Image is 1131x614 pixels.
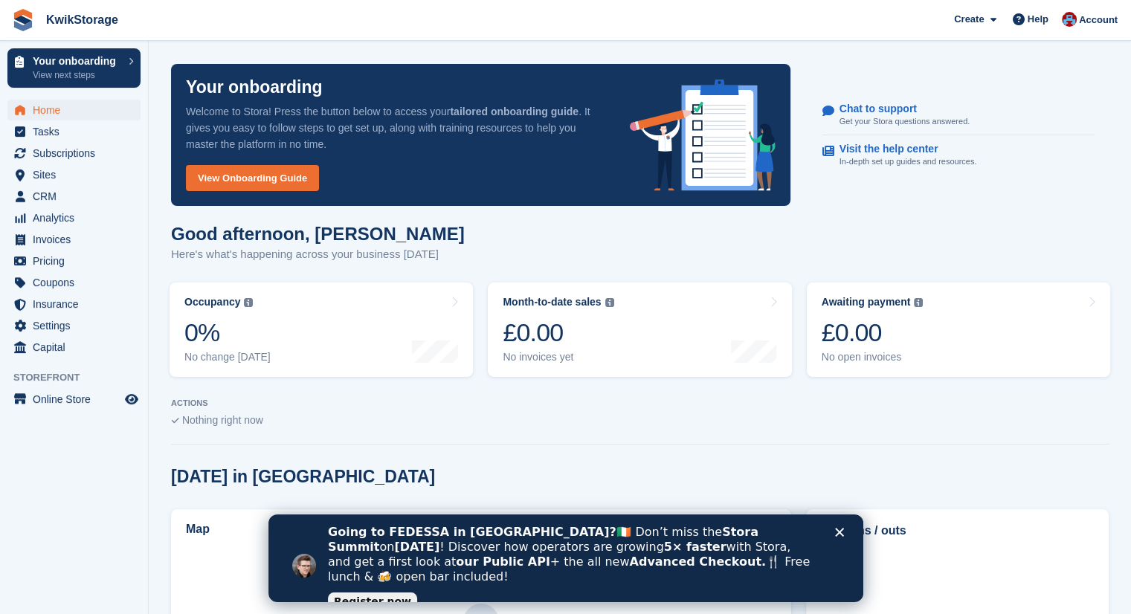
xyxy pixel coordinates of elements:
[13,370,148,385] span: Storefront
[40,7,124,32] a: KwikStorage
[820,522,1095,540] h2: Move ins / outs
[7,143,141,164] a: menu
[822,95,1095,136] a: Chat to support Get your Stora questions answered.
[954,12,984,27] span: Create
[605,298,614,307] img: icon-info-grey-7440780725fd019a000dd9b08b2336e03edf1995a4989e88bcd33f0948082b44.svg
[7,48,141,88] a: Your onboarding View next steps
[7,207,141,228] a: menu
[503,317,613,348] div: £0.00
[170,282,473,377] a: Occupancy 0% No change [DATE]
[184,296,240,308] div: Occupancy
[7,186,141,207] a: menu
[1062,12,1077,27] img: Georgie Harkus-Hodgson
[7,337,141,358] a: menu
[1028,12,1048,27] span: Help
[33,143,122,164] span: Subscriptions
[33,68,121,82] p: View next steps
[914,298,923,307] img: icon-info-grey-7440780725fd019a000dd9b08b2336e03edf1995a4989e88bcd33f0948082b44.svg
[630,80,776,191] img: onboarding-info-6c161a55d2c0e0a8cae90662b2fe09162a5109e8cc188191df67fb4f79e88e88.svg
[12,9,34,31] img: stora-icon-8386f47178a22dfd0bd8f6a31ec36ba5ce8667c1dd55bd0f319d3a0aa187defe.svg
[184,317,271,348] div: 0%
[171,398,1109,408] p: ACTIONS
[186,103,606,152] p: Welcome to Stora! Press the button below to access your . It gives you easy to follow steps to ge...
[450,106,579,117] strong: tailored onboarding guide
[186,523,210,536] h2: Map
[186,79,323,96] p: Your onboarding
[244,298,253,307] img: icon-info-grey-7440780725fd019a000dd9b08b2336e03edf1995a4989e88bcd33f0948082b44.svg
[33,121,122,142] span: Tasks
[840,115,970,128] p: Get your Stora questions answered.
[268,514,863,602] iframe: Intercom live chat banner
[33,294,122,314] span: Insurance
[186,165,319,191] a: View Onboarding Guide
[822,317,924,348] div: £0.00
[807,282,1110,377] a: Awaiting payment £0.00 No open invoices
[123,390,141,408] a: Preview store
[503,351,613,363] div: No invoices yet
[33,100,122,120] span: Home
[171,467,435,487] h2: [DATE] in [GEOGRAPHIC_DATA]
[840,155,977,168] p: In-depth set up guides and resources.
[182,414,263,426] span: Nothing right now
[33,337,122,358] span: Capital
[822,296,911,308] div: Awaiting payment
[7,272,141,293] a: menu
[33,229,122,250] span: Invoices
[7,389,141,410] a: menu
[7,294,141,314] a: menu
[840,143,965,155] p: Visit the help center
[822,351,924,363] div: No open invoices
[7,251,141,271] a: menu
[33,164,122,185] span: Sites
[33,251,122,271] span: Pricing
[488,282,791,377] a: Month-to-date sales £0.00 No invoices yet
[7,164,141,185] a: menu
[7,121,141,142] a: menu
[171,246,465,263] p: Here's what's happening across your business [DATE]
[33,389,122,410] span: Online Store
[59,78,149,96] a: Register now
[33,315,122,336] span: Settings
[1079,13,1118,28] span: Account
[822,135,1095,175] a: Visit the help center In-depth set up guides and resources.
[33,272,122,293] span: Coupons
[33,56,121,66] p: Your onboarding
[33,207,122,228] span: Analytics
[7,100,141,120] a: menu
[567,13,581,22] div: Close
[184,351,271,363] div: No change [DATE]
[33,186,122,207] span: CRM
[7,229,141,250] a: menu
[7,315,141,336] a: menu
[171,418,179,424] img: blank_slate_check_icon-ba018cac091ee9be17c0a81a6c232d5eb81de652e7a59be601be346b1b6ddf79.svg
[503,296,601,308] div: Month-to-date sales
[840,103,958,115] p: Chat to support
[171,224,465,244] h1: Good afternoon, [PERSON_NAME]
